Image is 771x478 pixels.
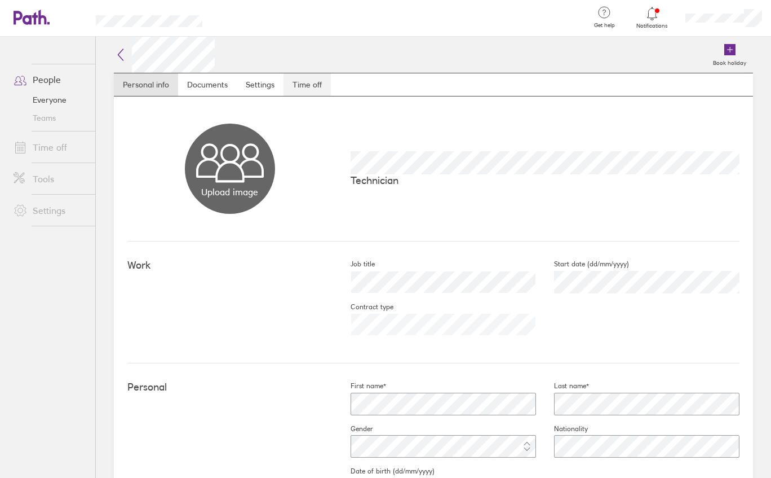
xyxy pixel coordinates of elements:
[5,68,95,91] a: People
[333,260,375,269] label: Job title
[127,381,333,393] h4: Personal
[536,260,629,269] label: Start date (dd/mm/yyyy)
[283,73,331,96] a: Time off
[333,302,393,312] label: Contract type
[5,136,95,159] a: Time off
[706,37,753,73] a: Book holiday
[536,381,589,391] label: Last name*
[5,91,95,109] a: Everyone
[351,174,739,186] p: Technician
[634,6,671,29] a: Notifications
[5,199,95,222] a: Settings
[5,109,95,127] a: Teams
[178,73,237,96] a: Documents
[634,23,671,29] span: Notifications
[586,22,623,29] span: Get help
[5,168,95,190] a: Tools
[333,381,386,391] label: First name*
[706,56,753,67] label: Book holiday
[114,73,178,96] a: Personal info
[333,467,435,476] label: Date of birth (dd/mm/yyyy)
[127,260,333,271] h4: Work
[536,424,588,433] label: Nationality
[237,73,283,96] a: Settings
[333,424,373,433] label: Gender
